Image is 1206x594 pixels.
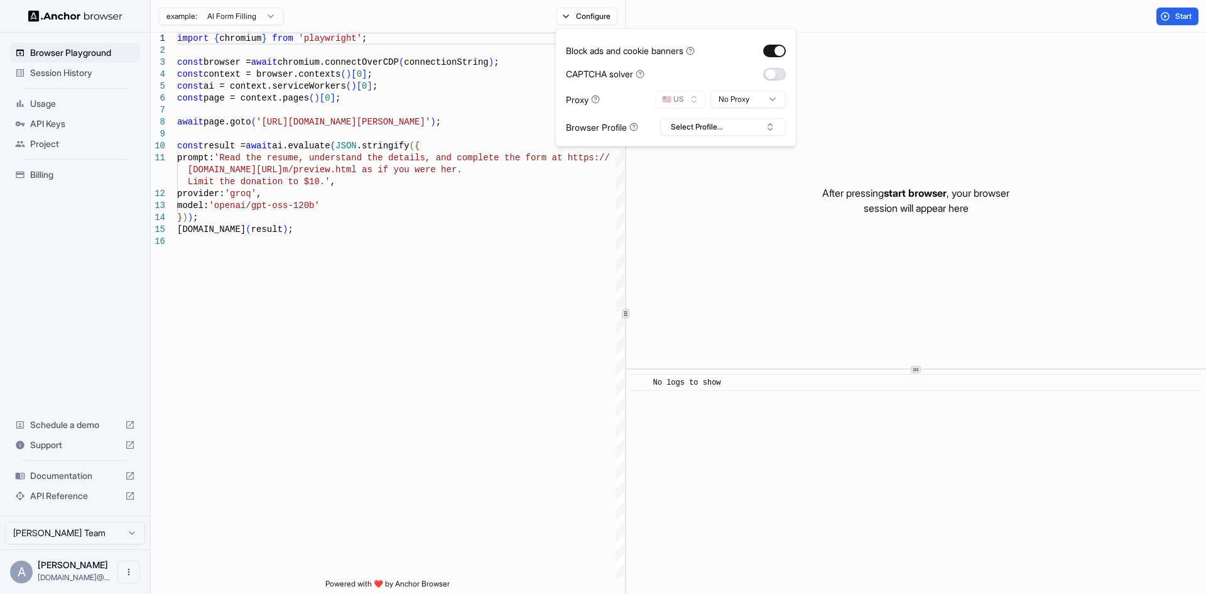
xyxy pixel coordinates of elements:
div: 3 [151,57,165,69]
span: Project [30,138,135,150]
span: 0 [325,93,330,103]
span: [DOMAIN_NAME] [177,224,246,234]
span: '[URL][DOMAIN_NAME][PERSON_NAME]' [256,117,430,127]
span: ] [362,69,367,79]
span: [ [357,81,362,91]
span: 0 [357,69,362,79]
span: API Reference [30,490,120,502]
span: context = browser.contexts [204,69,340,79]
div: 16 [151,236,165,248]
span: ​ [638,377,644,389]
span: page = context.pages [204,93,309,103]
span: ) [182,212,187,223]
div: 10 [151,140,165,152]
span: , [256,189,261,199]
span: [ [351,69,356,79]
span: const [177,93,204,103]
span: result [251,224,283,234]
span: prompt: [177,153,214,163]
span: chromium.connectOverCDP [278,57,399,67]
div: 11 [151,152,165,164]
span: ( [251,117,256,127]
span: Documentation [30,470,120,482]
span: m/preview.html as if you were her. [283,165,462,175]
div: Schedule a demo [10,415,140,435]
div: Proxy [566,93,600,106]
button: Open menu [117,561,140,583]
div: 6 [151,92,165,104]
div: 14 [151,212,165,224]
span: } [261,33,266,43]
span: Session History [30,67,135,79]
span: lete the form at https:// [478,153,610,163]
span: JSON [335,141,357,151]
span: ) [430,117,435,127]
p: After pressing , your browser session will appear here [822,185,1009,216]
div: 4 [151,69,165,80]
div: Session History [10,63,140,83]
span: provider: [177,189,225,199]
span: 'playwright' [298,33,362,43]
div: 15 [151,224,165,236]
div: 13 [151,200,165,212]
span: await [246,141,272,151]
div: 12 [151,188,165,200]
span: ; [494,57,499,67]
span: ; [372,81,378,91]
span: { [415,141,420,151]
button: Start [1156,8,1198,25]
span: Start [1175,11,1193,21]
span: const [177,57,204,67]
div: Usage [10,94,140,114]
span: connectionString [404,57,488,67]
div: 2 [151,45,165,57]
button: Configure [557,8,617,25]
span: Support [30,439,120,451]
div: Documentation [10,466,140,486]
span: 'Read the resume, understand the details, and comp [214,153,478,163]
span: browser = [204,57,251,67]
span: ) [314,93,319,103]
span: ( [399,57,404,67]
span: example: [166,11,197,21]
span: .stringify [357,141,410,151]
span: chromium [219,33,261,43]
div: Project [10,134,140,154]
span: result = [204,141,246,151]
span: Schedule a demo [30,419,120,431]
span: Powered with ❤️ by Anchor Browser [325,579,450,594]
span: Browser Playground [30,47,135,59]
span: ) [351,81,356,91]
span: const [177,69,204,79]
span: ; [367,69,372,79]
span: Billing [30,168,135,181]
div: API Reference [10,486,140,506]
div: 7 [151,104,165,116]
span: page.goto [204,117,251,127]
div: 1 [151,33,165,45]
span: ] [367,81,372,91]
span: ; [288,224,293,234]
span: const [177,141,204,151]
span: 'openai/gpt-oss-120b' [209,201,319,211]
span: const [177,81,204,91]
span: ; [335,93,340,103]
span: ) [283,224,288,234]
span: ( [410,141,415,151]
span: Usage [30,97,135,110]
span: import [177,33,209,43]
div: CAPTCHA solver [566,67,644,80]
span: } [177,212,182,223]
span: ; [362,33,367,43]
span: start browser [884,187,947,199]
button: No Proxy [710,91,786,108]
span: ai = context.serviceWorkers [204,81,346,91]
span: Ali Shahab [38,559,108,570]
div: Support [10,435,140,455]
span: await [251,57,278,67]
span: 'groq' [225,189,256,199]
span: No logs to show [653,378,721,387]
span: [ [320,93,325,103]
img: Anchor Logo [28,10,122,22]
div: API Keys [10,114,140,134]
